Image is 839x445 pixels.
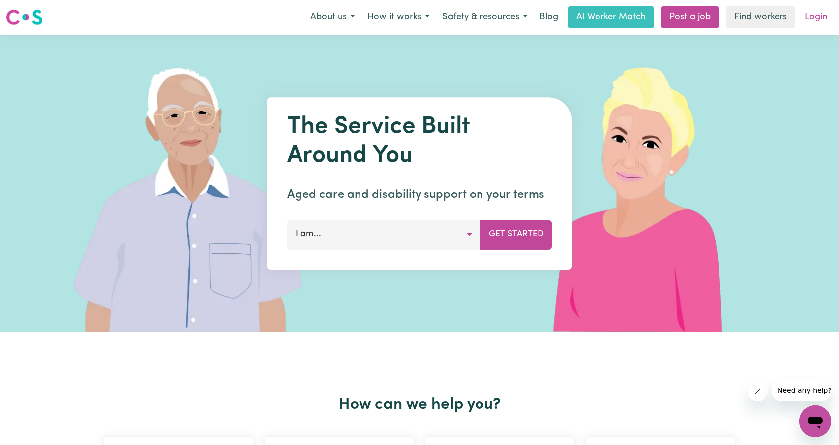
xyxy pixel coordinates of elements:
a: AI Worker Match [568,6,654,28]
button: About us [304,7,361,28]
a: Post a job [661,6,719,28]
iframe: Close message [748,382,768,401]
p: Aged care and disability support on your terms [287,186,552,204]
button: How it works [361,7,436,28]
iframe: Message from company [772,380,831,401]
a: Blog [534,6,564,28]
a: Careseekers logo [6,6,43,29]
span: Need any help? [6,7,60,15]
iframe: Button to launch messaging window [799,405,831,437]
button: I am... [287,220,481,249]
a: Login [799,6,833,28]
button: Safety & resources [436,7,534,28]
button: Get Started [480,220,552,249]
img: Careseekers logo [6,8,43,26]
a: Find workers [726,6,795,28]
h1: The Service Built Around You [287,113,552,170]
h2: How can we help you? [98,395,741,414]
